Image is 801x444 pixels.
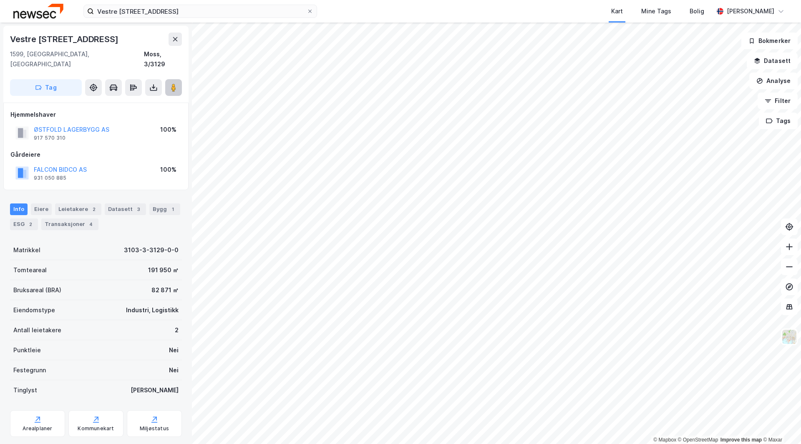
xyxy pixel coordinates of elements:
div: Matrikkel [13,245,40,255]
div: Bolig [690,6,704,16]
img: newsec-logo.f6e21ccffca1b3a03d2d.png [13,4,63,18]
div: Antall leietakere [13,325,61,335]
div: Miljøstatus [140,425,169,432]
button: Analyse [749,73,798,89]
div: Kart [611,6,623,16]
div: Tomteareal [13,265,47,275]
div: Arealplaner [23,425,52,432]
button: Bokmerker [741,33,798,49]
div: Hjemmelshaver [10,110,181,120]
div: Festegrunn [13,365,46,375]
div: 100% [160,165,176,175]
div: 1599, [GEOGRAPHIC_DATA], [GEOGRAPHIC_DATA] [10,49,144,69]
div: [PERSON_NAME] [727,6,774,16]
a: OpenStreetMap [678,437,718,443]
input: Søk på adresse, matrikkel, gårdeiere, leietakere eller personer [94,5,307,18]
div: Eiendomstype [13,305,55,315]
div: Mine Tags [641,6,671,16]
div: 3 [134,205,143,213]
div: [PERSON_NAME] [131,385,179,395]
div: Datasett [105,203,146,215]
a: Improve this map [720,437,762,443]
div: ESG [10,218,38,230]
button: Datasett [747,53,798,69]
div: 3103-3-3129-0-0 [124,245,179,255]
div: 2 [90,205,98,213]
button: Filter [758,93,798,109]
div: Bruksareal (BRA) [13,285,61,295]
div: 4 [87,220,95,228]
div: 2 [26,220,35,228]
div: Eiere [31,203,52,215]
div: Vestre [STREET_ADDRESS] [10,33,120,46]
div: Nei [169,365,179,375]
div: 917 570 310 [34,135,65,141]
div: Transaksjoner [41,218,98,230]
div: 191 950 ㎡ [148,265,179,275]
div: Punktleie [13,345,41,355]
div: Kontrollprogram for chat [759,404,801,444]
div: Moss, 3/3129 [144,49,182,69]
iframe: Chat Widget [759,404,801,444]
div: Info [10,203,28,215]
img: Z [781,329,797,345]
div: Bygg [149,203,180,215]
div: 2 [175,325,179,335]
button: Tags [759,113,798,129]
div: Industri, Logistikk [126,305,179,315]
div: 100% [160,125,176,135]
div: Tinglyst [13,385,37,395]
button: Tag [10,79,82,96]
a: Mapbox [653,437,676,443]
div: 931 050 885 [34,175,66,181]
div: Leietakere [55,203,101,215]
div: 1 [169,205,177,213]
div: Kommunekart [78,425,114,432]
div: Nei [169,345,179,355]
div: 82 871 ㎡ [151,285,179,295]
div: Gårdeiere [10,150,181,160]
